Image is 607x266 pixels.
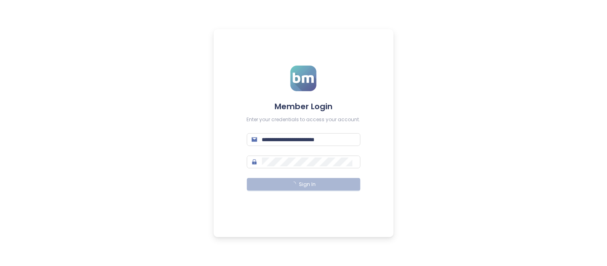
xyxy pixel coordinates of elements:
img: logo [290,66,317,91]
h4: Member Login [247,101,361,112]
span: mail [252,137,257,142]
span: loading [291,181,296,186]
span: Sign In [299,181,316,188]
button: Sign In [247,178,361,191]
div: Enter your credentials to access your account. [247,116,361,124]
span: lock [252,159,257,165]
